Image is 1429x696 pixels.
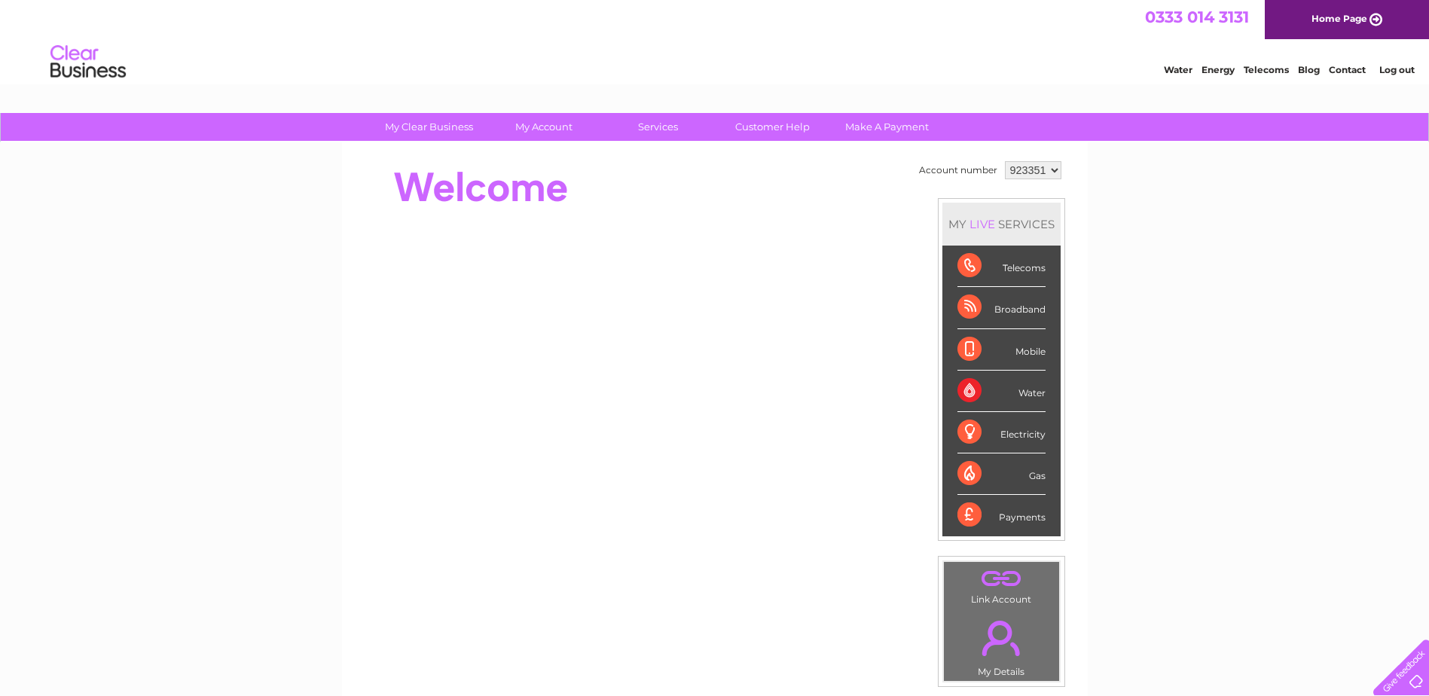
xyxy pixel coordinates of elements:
div: Clear Business is a trading name of Verastar Limited (registered in [GEOGRAPHIC_DATA] No. 3667643... [359,8,1071,73]
a: . [948,566,1055,592]
a: 0333 014 3131 [1145,8,1249,26]
a: Energy [1202,64,1235,75]
a: Blog [1298,64,1320,75]
div: Mobile [957,329,1046,371]
a: Make A Payment [825,113,949,141]
a: Log out [1379,64,1415,75]
div: LIVE [966,217,998,231]
td: My Details [943,608,1060,682]
a: . [948,612,1055,664]
div: MY SERVICES [942,203,1061,246]
div: Gas [957,453,1046,495]
a: Customer Help [710,113,835,141]
td: Link Account [943,561,1060,609]
a: My Account [481,113,606,141]
a: My Clear Business [367,113,491,141]
div: Water [957,371,1046,412]
a: Contact [1329,64,1366,75]
a: Telecoms [1244,64,1289,75]
img: logo.png [50,39,127,85]
div: Broadband [957,287,1046,328]
div: Payments [957,495,1046,536]
div: Electricity [957,412,1046,453]
a: Services [596,113,720,141]
div: Telecoms [957,246,1046,287]
td: Account number [915,157,1001,183]
a: Water [1164,64,1192,75]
